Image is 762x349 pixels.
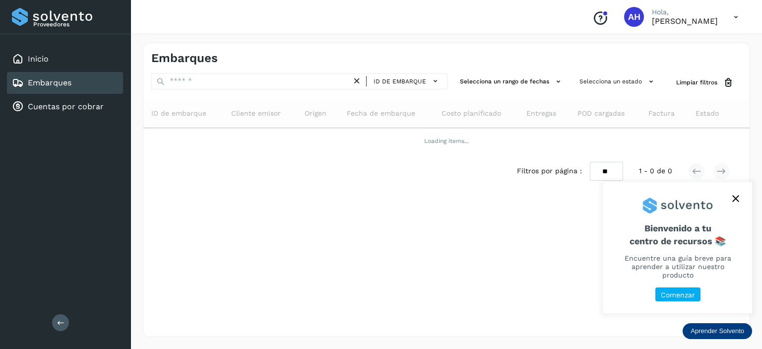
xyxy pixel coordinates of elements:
[575,73,660,90] button: Selecciona un estado
[305,108,326,119] span: Origen
[691,327,744,335] p: Aprender Solvento
[151,51,218,66] h4: Embarques
[728,191,743,206] button: close,
[639,166,672,176] span: 1 - 0 de 0
[652,8,718,16] p: Hola,
[683,323,752,339] div: Aprender Solvento
[442,108,501,119] span: Costo planificado
[517,166,582,176] span: Filtros por página :
[668,73,742,92] button: Limpiar filtros
[603,182,752,313] div: Aprender Solvento
[374,77,426,86] span: ID de embarque
[371,74,444,88] button: ID de embarque
[7,48,123,70] div: Inicio
[7,96,123,118] div: Cuentas por cobrar
[28,54,49,64] a: Inicio
[648,108,675,119] span: Factura
[577,108,625,119] span: POD cargadas
[676,78,717,87] span: Limpiar filtros
[33,21,119,28] p: Proveedores
[143,128,750,154] td: Loading items...
[615,223,740,246] span: Bienvenido a tu
[696,108,719,119] span: Estado
[615,254,740,279] p: Encuentre una guía breve para aprender a utilizar nuestro producto
[655,287,700,302] button: Comenzar
[7,72,123,94] div: Embarques
[151,108,206,119] span: ID de embarque
[231,108,281,119] span: Cliente emisor
[615,236,740,247] p: centro de recursos 📚
[526,108,556,119] span: Entregas
[28,102,104,111] a: Cuentas por cobrar
[28,78,71,87] a: Embarques
[661,291,695,299] p: Comenzar
[652,16,718,26] p: AZUCENA HERNANDEZ LOPEZ
[347,108,415,119] span: Fecha de embarque
[456,73,568,90] button: Selecciona un rango de fechas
